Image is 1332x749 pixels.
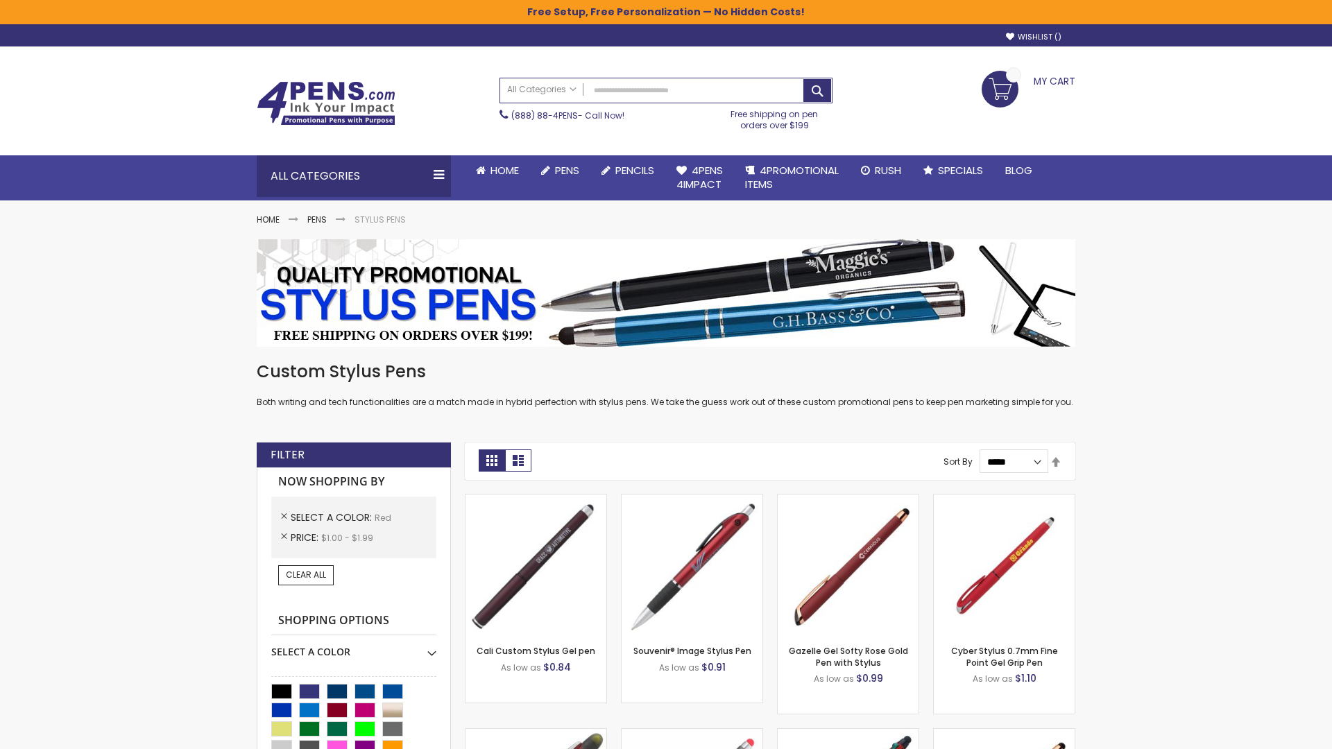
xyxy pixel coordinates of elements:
a: 4Pens4impact [665,155,734,200]
img: Gazelle Gel Softy Rose Gold Pen with Stylus-Red [778,494,919,635]
img: Cyber Stylus 0.7mm Fine Point Gel Grip Pen-Red [934,494,1075,635]
span: $0.91 [701,660,726,674]
label: Sort By [943,456,973,467]
a: Orbitor 4 Color Assorted Ink Metallic Stylus Pens-Red [778,728,919,740]
a: Cyber Stylus 0.7mm Fine Point Gel Grip Pen-Red [934,494,1075,506]
div: Free shipping on pen orders over $199 [717,103,833,131]
span: As low as [973,673,1013,685]
a: Rush [850,155,912,186]
span: Clear All [286,569,326,580]
a: Souvenir® Image Stylus Pen [633,645,751,657]
img: 4Pens Custom Pens and Promotional Products [257,81,395,126]
span: 4Pens 4impact [676,163,723,191]
a: Pens [307,214,327,225]
span: - Call Now! [511,110,624,121]
a: Gazelle Gel Softy Rose Gold Pen with Stylus [789,645,908,668]
span: Home [490,163,519,178]
span: Red [375,512,391,524]
a: Specials [912,155,994,186]
span: 4PROMOTIONAL ITEMS [745,163,839,191]
span: Select A Color [291,510,375,524]
a: Cyber Stylus 0.7mm Fine Point Gel Grip Pen [951,645,1058,668]
span: $1.10 [1015,671,1036,685]
strong: Grid [479,449,505,472]
span: Pencils [615,163,654,178]
strong: Filter [271,447,305,463]
span: Blog [1005,163,1032,178]
a: Pens [530,155,590,186]
img: Souvenir® Image Stylus Pen-Red [622,494,762,635]
a: Gazelle Gel Softy Rose Gold Pen with Stylus - ColorJet-Red [934,728,1075,740]
a: 4PROMOTIONALITEMS [734,155,850,200]
a: Islander Softy Gel with Stylus - ColorJet Imprint-Red [622,728,762,740]
strong: Shopping Options [271,606,436,636]
a: Clear All [278,565,334,585]
span: As low as [659,662,699,673]
div: Both writing and tech functionalities are a match made in hybrid perfection with stylus pens. We ... [257,361,1075,408]
a: Cali Custom Stylus Gel pen-Red [466,494,606,506]
a: Gazelle Gel Softy Rose Gold Pen with Stylus-Red [778,494,919,506]
a: Souvenir® Jalan Highlighter Stylus Pen Combo-Red [466,728,606,740]
span: Specials [938,163,983,178]
img: Cali Custom Stylus Gel pen-Red [466,494,606,635]
span: Pens [555,163,579,178]
a: Pencils [590,155,665,186]
a: Home [465,155,530,186]
strong: Now Shopping by [271,467,436,497]
a: Home [257,214,280,225]
h1: Custom Stylus Pens [257,361,1075,383]
span: $1.00 - $1.99 [321,532,373,544]
span: All Categories [507,84,577,95]
div: Select A Color [271,635,436,659]
span: Price [291,531,321,544]
div: All Categories [257,155,451,197]
a: Blog [994,155,1043,186]
span: Rush [875,163,901,178]
a: Wishlist [1006,32,1061,42]
span: As low as [501,662,541,673]
a: (888) 88-4PENS [511,110,578,121]
a: Cali Custom Stylus Gel pen [477,645,595,657]
img: Stylus Pens [257,239,1075,347]
span: $0.99 [856,671,883,685]
span: $0.84 [543,660,571,674]
strong: Stylus Pens [355,214,406,225]
span: As low as [814,673,854,685]
a: All Categories [500,78,583,101]
a: Souvenir® Image Stylus Pen-Red [622,494,762,506]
